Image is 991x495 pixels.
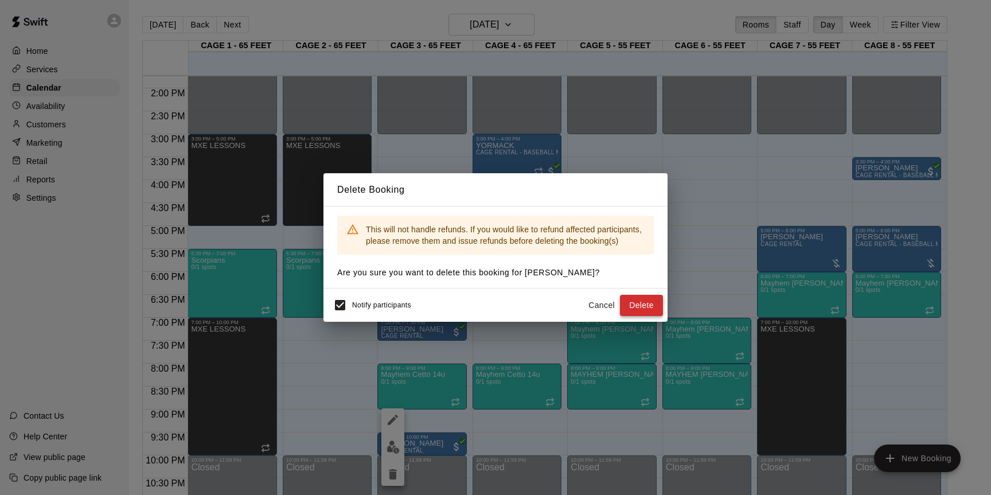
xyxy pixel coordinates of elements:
button: Delete [620,295,663,316]
p: Are you sure you want to delete this booking for [PERSON_NAME] ? [337,267,654,279]
h2: Delete Booking [323,173,668,206]
span: Notify participants [352,302,411,310]
button: Cancel [583,295,620,316]
div: This will not handle refunds. If you would like to refund affected participants, please remove th... [366,219,645,251]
